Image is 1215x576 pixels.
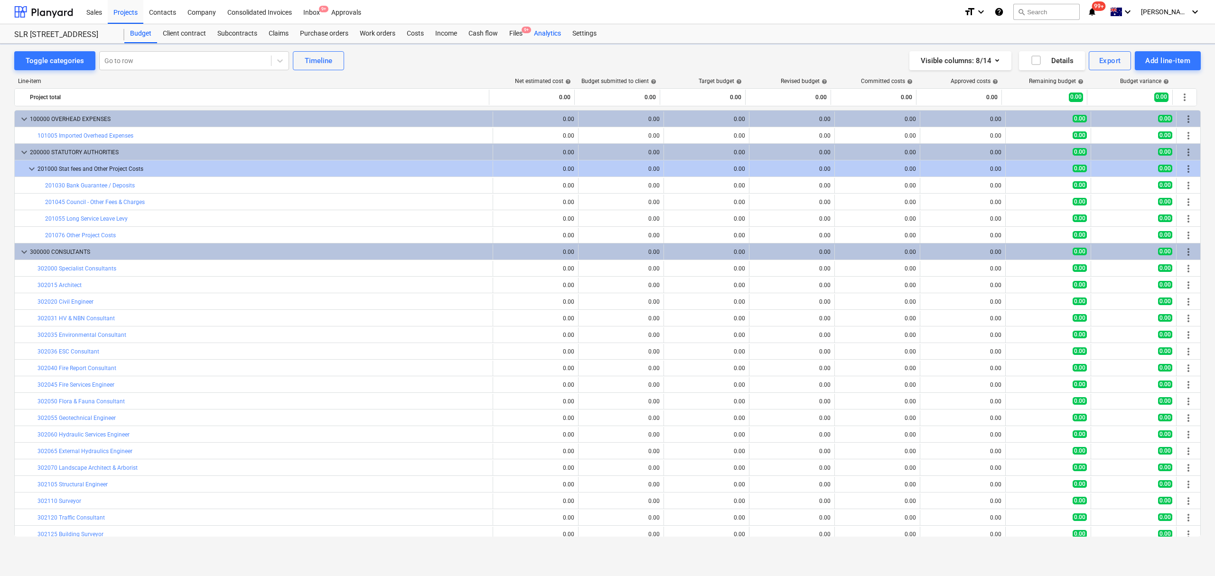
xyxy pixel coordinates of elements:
div: 0.00 [497,215,574,222]
span: help [820,79,827,84]
a: 201030 Bank Guarantee / Deposits [45,182,135,189]
span: 0.00 [1073,115,1087,122]
div: 0.00 [668,298,745,305]
span: More actions [1183,313,1194,324]
a: Costs [401,24,430,43]
div: 0.00 [668,116,745,122]
div: 0.00 [497,348,574,355]
span: 0.00 [1158,314,1172,322]
div: Target budget [699,78,742,84]
span: More actions [1183,113,1194,125]
div: Client contract [157,24,212,43]
div: 0.00 [753,182,831,189]
a: 302070 Landscape Architect & Arborist [37,465,138,471]
span: More actions [1183,412,1194,424]
span: 0.00 [1073,264,1087,272]
div: Approved costs [951,78,998,84]
div: 0.00 [582,249,660,255]
div: Budget variance [1120,78,1169,84]
a: 302020 Civil Engineer [37,298,93,305]
a: 101005 Imported Overhead Expenses [37,132,133,139]
div: 0.00 [835,90,912,105]
a: 302055 Geotechnical Engineer [37,415,116,421]
div: Remaining budget [1029,78,1084,84]
a: Cash flow [463,24,504,43]
div: 0.00 [497,166,574,172]
span: 0.00 [1073,447,1087,455]
div: 0.00 [668,132,745,139]
span: More actions [1183,362,1194,374]
span: 9+ [522,27,531,33]
div: Budget submitted to client [581,78,656,84]
span: More actions [1183,479,1194,490]
div: 0.00 [753,215,831,222]
div: 0.00 [668,348,745,355]
a: Purchase orders [294,24,354,43]
div: 0.00 [582,348,660,355]
span: 0.00 [1158,115,1172,122]
span: More actions [1183,246,1194,258]
div: 0.00 [668,381,745,388]
span: 0.00 [1073,165,1087,172]
span: 0.00 [1073,314,1087,322]
div: 0.00 [924,199,1001,205]
div: 0.00 [668,365,745,372]
div: 0.00 [839,398,916,405]
div: 0.00 [753,166,831,172]
div: 0.00 [839,332,916,338]
div: SLR [STREET_ADDRESS] [14,30,113,40]
span: More actions [1183,263,1194,274]
div: 0.00 [582,381,660,388]
div: 0.00 [668,249,745,255]
div: 0.00 [493,90,570,105]
a: 302045 Fire Services Engineer [37,381,114,388]
div: 0.00 [839,298,916,305]
div: 0.00 [839,249,916,255]
div: 0.00 [924,166,1001,172]
div: Budget [124,24,157,43]
div: 0.00 [753,431,831,438]
div: 0.00 [753,149,831,156]
span: help [905,79,913,84]
i: keyboard_arrow_down [1122,6,1133,18]
div: 0.00 [753,132,831,139]
div: 100000 OVERHEAD EXPENSES [30,111,489,127]
div: Timeline [305,55,332,67]
span: More actions [1183,495,1194,507]
div: 0.00 [753,265,831,272]
span: 0.00 [1073,297,1087,305]
div: Income [430,24,463,43]
div: 0.00 [839,166,916,172]
button: Timeline [293,51,344,70]
div: 0.00 [924,348,1001,355]
div: 0.00 [839,265,916,272]
div: 0.00 [839,348,916,355]
div: 0.00 [582,232,660,239]
span: help [1161,79,1169,84]
span: search [1018,8,1025,16]
div: 0.00 [668,215,745,222]
span: 0.00 [1158,347,1172,355]
span: 0.00 [1158,231,1172,239]
span: More actions [1183,213,1194,224]
a: 302031 HV & NBN Consultant [37,315,115,322]
span: keyboard_arrow_down [19,113,30,125]
div: 0.00 [668,166,745,172]
span: 0.00 [1069,93,1083,102]
a: 302110 Surveyor [37,498,81,504]
span: 0.00 [1158,397,1172,405]
span: 0.00 [1073,281,1087,288]
div: 0.00 [497,116,574,122]
span: 0.00 [1073,248,1087,255]
div: 200000 STATUTORY AUTHORITIES [30,145,489,160]
span: 0.00 [1158,165,1172,172]
div: 0.00 [753,116,831,122]
div: 0.00 [497,232,574,239]
span: 99+ [1092,1,1106,11]
a: 302120 Traffic Consultant [37,514,105,521]
div: 0.00 [668,398,745,405]
div: 0.00 [668,182,745,189]
span: keyboard_arrow_down [19,147,30,158]
div: Revised budget [781,78,827,84]
button: Export [1089,51,1131,70]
